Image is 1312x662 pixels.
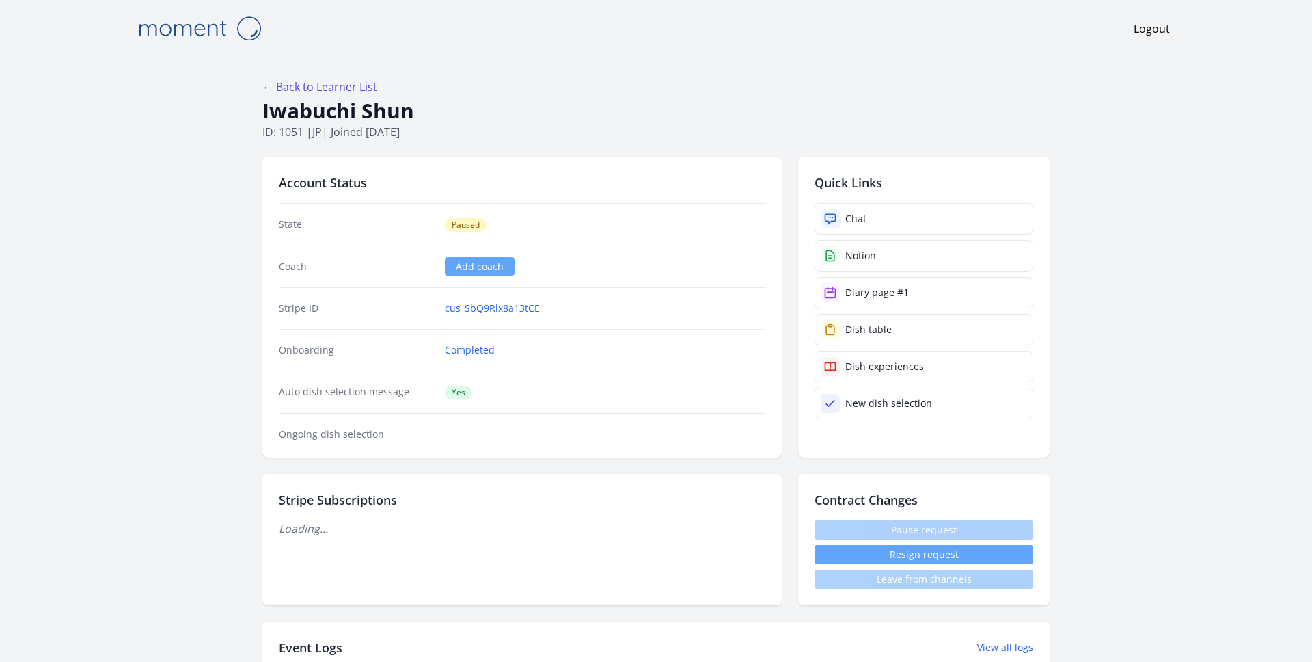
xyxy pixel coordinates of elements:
[845,249,876,263] div: Notion
[262,98,1050,124] h1: Iwabuchi Shun
[845,212,866,226] div: Chat
[279,427,434,441] dt: Ongoing dish selection
[1134,21,1170,37] a: Logout
[445,218,487,232] span: Paused
[279,217,434,232] dt: State
[815,520,1033,540] span: Pause request
[845,323,892,336] div: Dish table
[815,173,1033,192] h2: Quick Links
[279,385,434,399] dt: Auto dish selection message
[279,173,765,192] h2: Account Status
[845,286,909,300] div: Diary page #1
[815,351,1033,382] a: Dish experiences
[312,124,322,140] span: jp
[977,641,1033,654] a: View all logs
[279,490,765,509] h2: Stripe Subscriptions
[279,520,765,537] p: Loading...
[815,277,1033,308] a: Diary page #1
[279,260,434,274] dt: Coach
[845,397,932,410] div: New dish selection
[131,11,268,46] img: Moment
[845,360,924,373] div: Dish experiences
[815,240,1033,272] a: Notion
[445,386,472,399] span: Yes
[279,343,434,357] dt: Onboarding
[279,302,434,315] dt: Stripe ID
[815,314,1033,345] a: Dish table
[445,302,540,315] a: cus_SbQ9Rlx8a13tCE
[815,203,1033,235] a: Chat
[279,638,342,657] h2: Event Logs
[815,545,1033,564] button: Resign request
[262,124,1050,140] p: ID: 1051 | | Joined [DATE]
[815,570,1033,589] span: Leave from channels
[445,257,515,276] a: Add coach
[815,388,1033,419] a: New dish selection
[262,79,377,94] a: ← Back to Learner List
[815,490,1033,509] h2: Contract Changes
[445,343,495,357] a: Completed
